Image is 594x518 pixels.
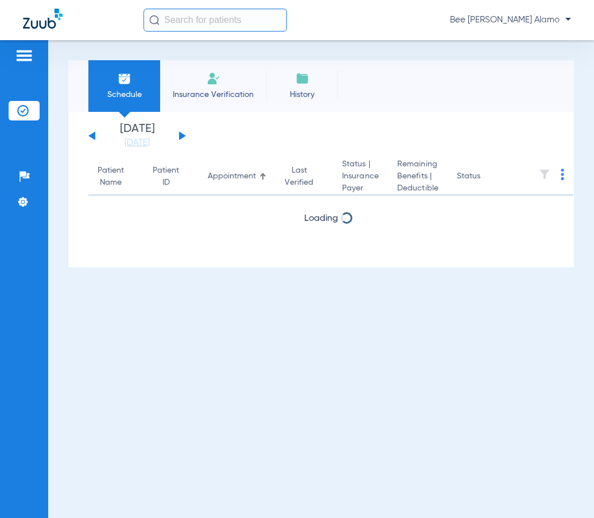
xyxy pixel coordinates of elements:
[208,170,256,182] div: Appointment
[539,169,550,180] img: filter.svg
[153,165,189,189] div: Patient ID
[207,72,220,85] img: Manual Insurance Verification
[118,72,131,85] img: Schedule
[149,15,160,25] img: Search Icon
[285,165,313,189] div: Last Verified
[285,165,324,189] div: Last Verified
[450,14,571,26] span: Bee [PERSON_NAME] Alamo
[304,214,338,223] span: Loading
[342,170,379,194] span: Insurance Payer
[296,72,309,85] img: History
[98,165,124,189] div: Patient Name
[15,49,33,63] img: hamburger-icon
[397,182,438,194] span: Deductible
[103,137,172,149] a: [DATE]
[388,158,448,196] th: Remaining Benefits |
[561,169,564,180] img: group-dot-blue.svg
[333,158,388,196] th: Status |
[208,170,266,182] div: Appointment
[448,158,525,196] th: Status
[169,89,258,100] span: Insurance Verification
[153,165,179,189] div: Patient ID
[143,9,287,32] input: Search for patients
[275,89,329,100] span: History
[97,89,152,100] span: Schedule
[23,9,63,29] img: Zuub Logo
[103,123,172,149] li: [DATE]
[98,165,134,189] div: Patient Name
